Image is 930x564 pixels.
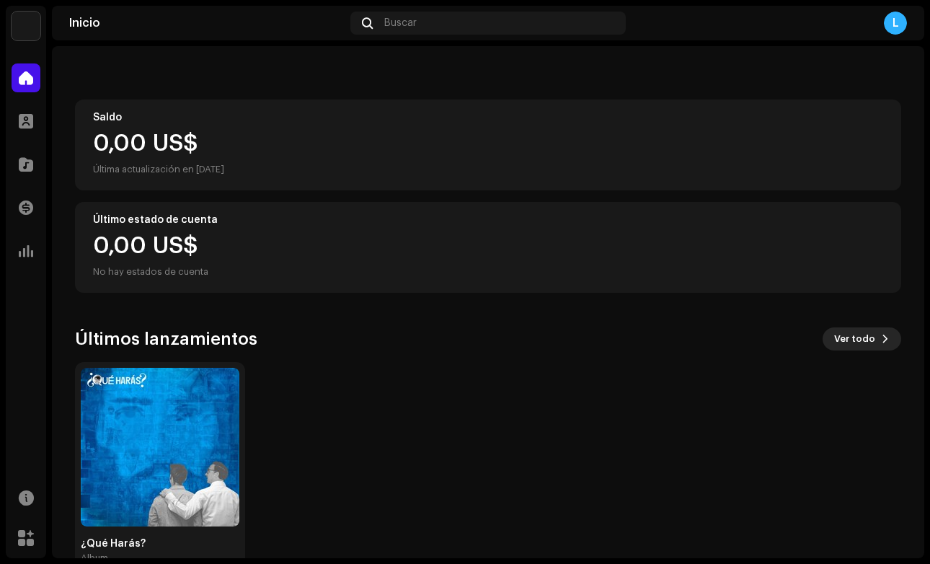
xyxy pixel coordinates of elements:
span: Ver todo [834,325,875,353]
div: Album [81,552,108,564]
span: Buscar [384,17,417,29]
div: Inicio [69,17,345,29]
div: Saldo [93,112,883,123]
button: Ver todo [823,327,901,351]
div: ¿Qué Harás? [81,538,239,550]
re-o-card-value: Saldo [75,100,901,190]
div: Último estado de cuenta [93,214,883,226]
h3: Últimos lanzamientos [75,327,257,351]
img: 54e5ffa5-b21d-4f2d-a75d-75f8f9dca02f [81,368,239,526]
div: L [884,12,907,35]
re-o-card-value: Último estado de cuenta [75,202,901,293]
div: Última actualización en [DATE] [93,161,883,178]
div: No hay estados de cuenta [93,263,208,281]
img: b0ad06a2-fc67-4620-84db-15bc5929e8a0 [12,12,40,40]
